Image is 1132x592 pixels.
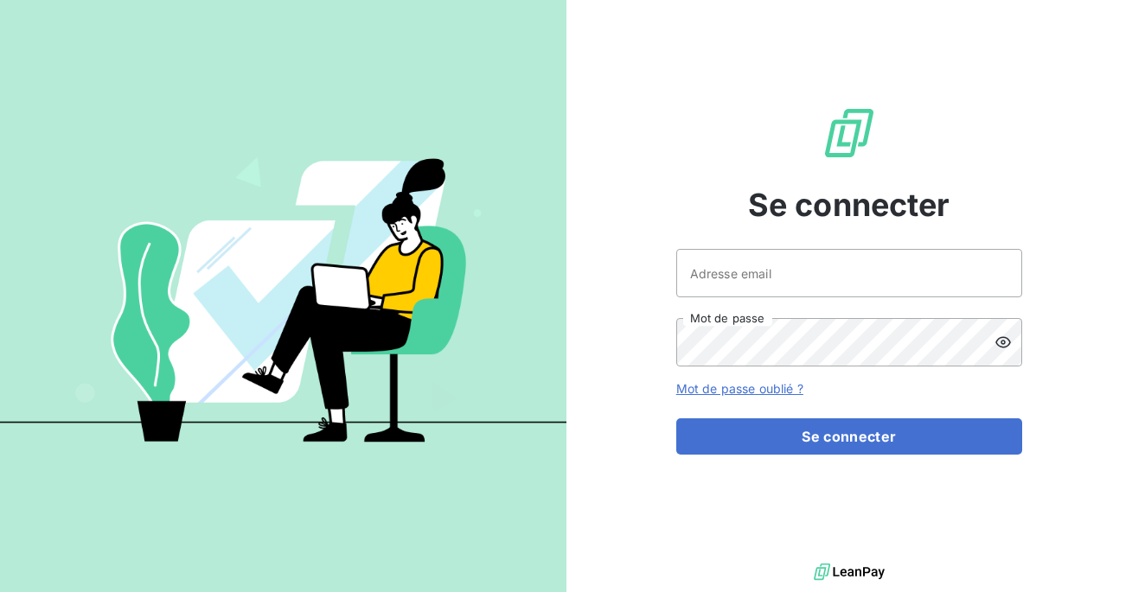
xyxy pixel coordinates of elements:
[676,418,1022,455] button: Se connecter
[676,381,803,396] a: Mot de passe oublié ?
[676,249,1022,297] input: placeholder
[748,181,950,228] span: Se connecter
[814,559,885,585] img: logo
[822,105,877,161] img: Logo LeanPay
